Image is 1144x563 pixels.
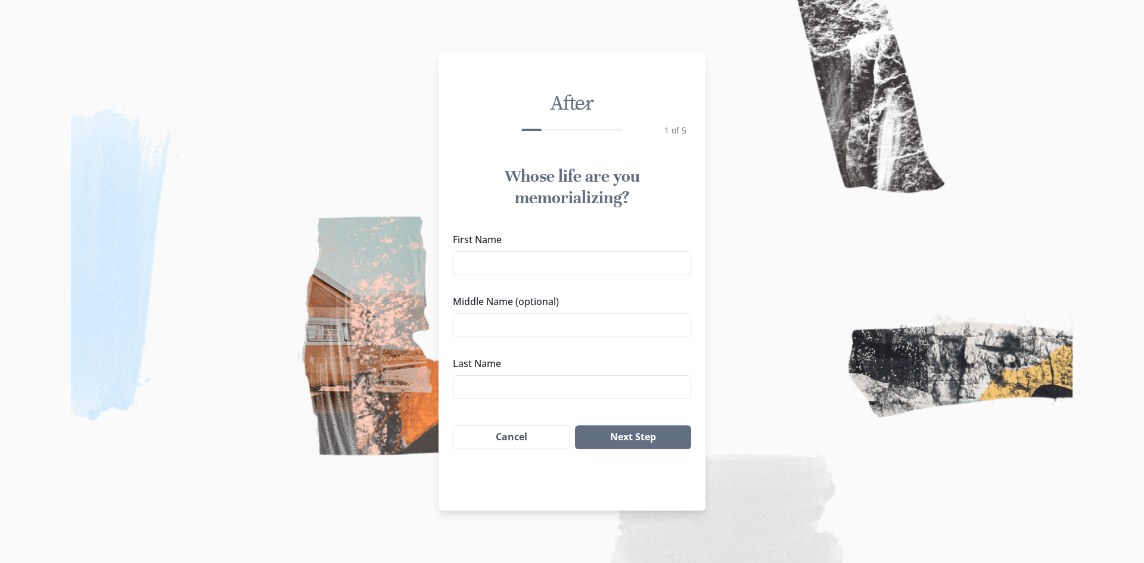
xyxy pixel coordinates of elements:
h1: Whose life are you memorializing? [453,166,691,209]
span: 1 of 5 [664,125,686,136]
button: Cancel [453,425,570,449]
button: Next Step [575,425,691,449]
label: Last Name [453,356,684,371]
label: Middle Name (optional) [453,294,684,309]
label: First Name [453,232,684,247]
